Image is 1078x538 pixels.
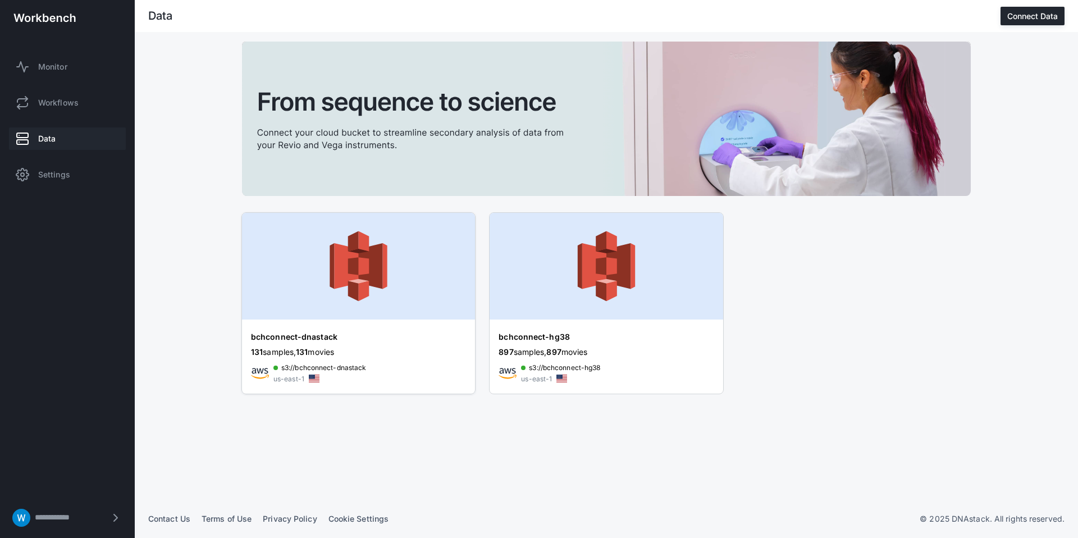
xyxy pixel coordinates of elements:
div: us-east-1 [521,373,552,385]
span: samples, movies [251,347,334,357]
p: © 2025 DNAstack. All rights reserved. [920,513,1065,525]
img: aws-banner [242,213,475,320]
a: Contact Us [148,514,190,523]
a: Settings [9,163,126,186]
a: Monitor [9,56,126,78]
div: us-east-1 [273,373,304,385]
img: awsicon [251,364,269,382]
span: 131 [296,347,308,357]
span: 897 [546,347,561,357]
div: bchconnect-dnastack [251,331,442,343]
img: cta-banner.svg [242,42,971,196]
a: Privacy Policy [263,514,317,523]
span: 131 [251,347,263,357]
span: Monitor [38,61,67,72]
a: Cookie Settings [328,514,389,523]
a: Workflows [9,92,126,114]
div: bchconnect-hg38 [499,331,689,343]
span: Data [38,133,56,144]
img: aws-banner [490,213,723,320]
div: Connect Data [1007,11,1058,21]
span: Workflows [38,97,79,108]
span: s3://bchconnect-dnastack [281,362,366,373]
a: Terms of Use [202,514,252,523]
img: workbench-logo-white.svg [13,13,76,22]
a: Data [9,127,126,150]
button: Connect Data [1001,7,1065,25]
span: Settings [38,169,70,180]
span: 897 [499,347,513,357]
span: s3://bchconnect-hg38 [529,362,600,373]
img: awsicon [499,364,517,382]
div: Data [148,11,172,22]
span: samples, movies [499,347,587,357]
